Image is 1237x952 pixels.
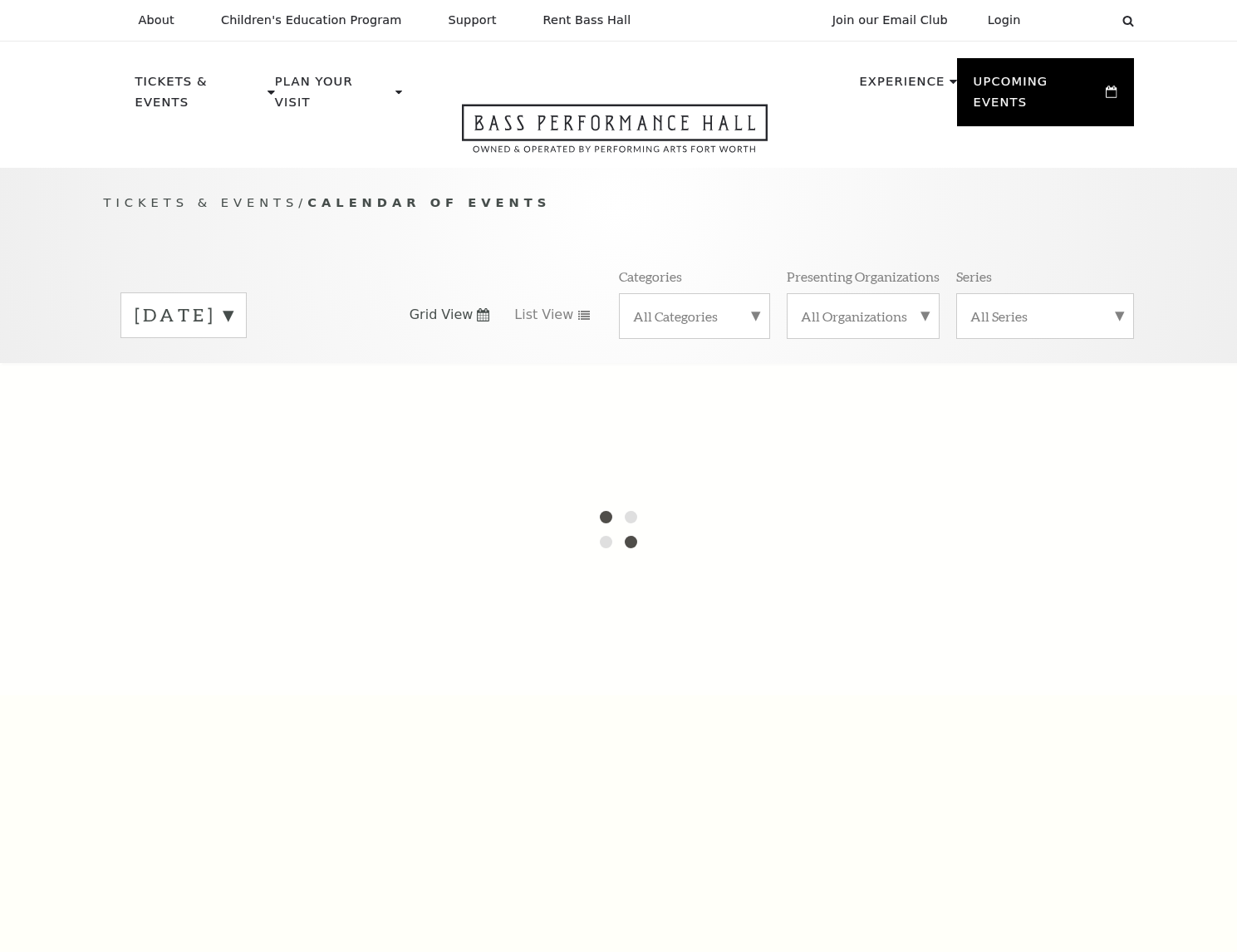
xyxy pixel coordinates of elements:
span: Tickets & Events [104,195,299,209]
p: Series [956,267,992,285]
span: Calendar of Events [307,195,551,209]
p: Upcoming Events [974,71,1102,122]
p: Tickets & Events [135,71,264,122]
p: Plan Your Visit [275,71,391,122]
p: About [139,13,174,27]
p: Support [449,13,497,27]
p: Categories [619,267,682,285]
label: All Categories [633,307,756,325]
span: Grid View [410,306,474,324]
span: List View [514,306,573,324]
label: [DATE] [135,302,233,328]
p: Experience [859,71,945,101]
label: All Organizations [801,307,925,325]
p: Presenting Organizations [787,267,940,285]
p: / [104,193,1134,213]
label: All Series [970,307,1120,325]
p: Rent Bass Hall [543,13,631,27]
p: Children's Education Program [221,13,402,27]
select: Select: [1048,12,1107,28]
